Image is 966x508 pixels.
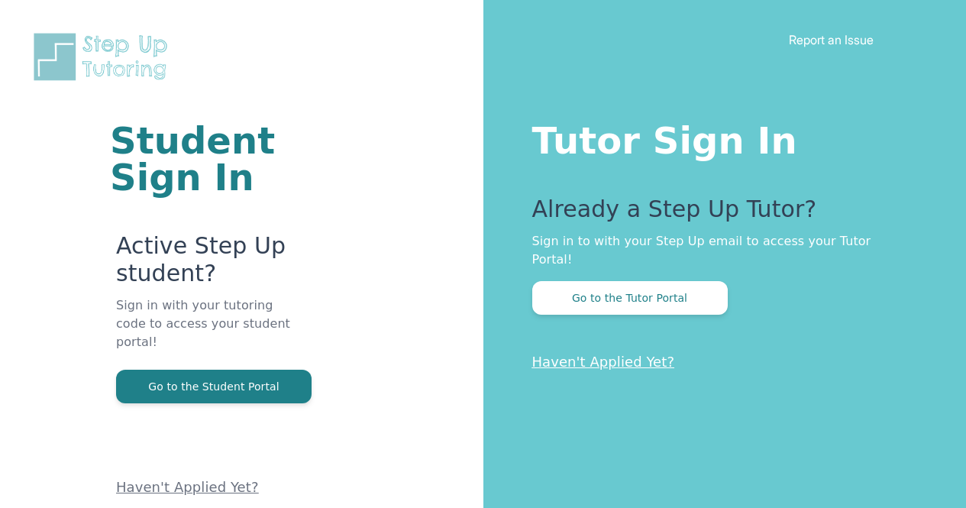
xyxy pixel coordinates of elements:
button: Go to the Student Portal [116,370,312,403]
p: Already a Step Up Tutor? [532,196,906,232]
a: Haven't Applied Yet? [532,354,675,370]
a: Haven't Applied Yet? [116,479,259,495]
a: Go to the Tutor Portal [532,290,728,305]
p: Sign in with your tutoring code to access your student portal! [116,296,300,370]
h1: Tutor Sign In [532,116,906,159]
a: Go to the Student Portal [116,379,312,393]
a: Report an Issue [789,32,874,47]
h1: Student Sign In [110,122,300,196]
img: Step Up Tutoring horizontal logo [31,31,177,83]
p: Active Step Up student? [116,232,300,296]
button: Go to the Tutor Portal [532,281,728,315]
p: Sign in to with your Step Up email to access your Tutor Portal! [532,232,906,269]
